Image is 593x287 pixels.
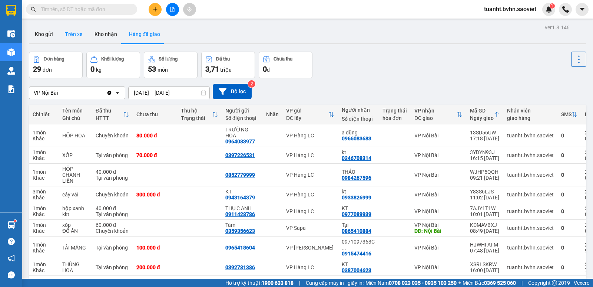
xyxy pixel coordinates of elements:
div: 0346708314 [342,155,371,161]
input: Select a date range. [129,87,209,99]
div: 0865410884 [342,228,371,234]
div: Chuyển khoản [96,133,129,138]
div: a dũng [342,130,375,136]
span: 53 [148,65,156,74]
span: Miền Nam [365,279,457,287]
div: 0 [561,225,577,231]
span: đơn [43,67,52,73]
div: 0852779999 [225,172,255,178]
div: 11:02 [DATE] [470,195,500,200]
div: Khác [33,228,55,234]
div: VP Hàng LC [286,192,334,198]
div: VP Hàng LC [286,264,334,270]
div: HỘP HOA [62,133,88,138]
input: Tìm tên, số ĐT hoặc mã đơn [41,5,128,13]
div: Người nhận [342,107,375,113]
svg: Clear value [106,90,112,96]
span: notification [8,255,15,262]
div: VP Hàng LC [286,172,334,178]
div: KDMAVBXJ [470,222,500,228]
div: Khác [33,136,55,141]
div: TRƯỜNG HOA [225,127,259,138]
div: 1 món [33,130,55,136]
span: 1 [551,3,553,9]
div: Tâm [225,222,259,228]
img: phone-icon [562,6,569,13]
div: XSRLSKRW [470,261,500,267]
div: 16:15 [DATE] [470,155,500,161]
div: Thu hộ [181,108,212,114]
div: HJWHFAFM [470,242,500,248]
div: Chi tiết [33,111,55,117]
button: Hàng đã giao [123,25,166,43]
div: 0966083683 [342,136,371,141]
div: SMS [561,111,572,117]
div: 10:01 [DATE] [470,211,500,217]
div: 0965418604 [225,245,255,251]
div: 0397226531 [225,152,255,158]
div: Chuyển khoản [96,228,129,234]
div: ĐC giao [414,115,457,121]
div: Ngày giao [470,115,494,121]
div: 0915474416 [342,251,371,257]
div: 1 món [33,261,55,267]
div: DĐ: Nội Bài [414,228,463,234]
div: Tại văn phòng [96,245,129,251]
img: icon-new-feature [546,6,552,13]
button: Đơn hàng29đơn [29,52,83,78]
div: Tại [342,222,375,228]
div: VP Nội Bài [34,89,58,97]
div: VP Nội Bài [414,208,463,214]
span: 3,71 [205,65,219,74]
strong: 1900 633 818 [262,280,294,286]
img: warehouse-icon [7,48,15,56]
th: Toggle SortBy [411,105,466,124]
div: 07:48 [DATE] [470,248,500,254]
div: 0 [561,192,577,198]
div: Y83S6LJS [470,189,500,195]
div: 16:00 [DATE] [470,267,500,273]
div: 0 [561,133,577,138]
span: kg [96,67,102,73]
div: 3YDYN93J [470,149,500,155]
div: tuanht.bvhn.saoviet [507,264,554,270]
span: đ [267,67,270,73]
span: Cung cấp máy in - giấy in: [306,279,364,287]
span: | [521,279,523,287]
div: 1 món [33,222,55,228]
span: copyright [552,280,557,286]
div: 13SD56UW [470,130,500,136]
div: 09:21 [DATE] [470,175,500,181]
div: Khác [33,175,55,181]
div: 0387004623 [342,267,371,273]
div: VP gửi [286,108,328,114]
div: hộp xanh kkt [62,205,88,217]
div: 0911428786 [225,211,255,217]
div: VP [PERSON_NAME] [286,245,334,251]
div: HTTT [96,115,123,121]
button: Trên xe [59,25,89,43]
sup: 1 [14,220,16,222]
th: Toggle SortBy [177,105,222,124]
button: caret-down [576,3,589,16]
div: 0 [561,208,577,214]
div: 0 [561,264,577,270]
div: VP Nội Bài [414,222,463,228]
button: Chưa thu0đ [259,52,312,78]
div: 0977089939 [342,211,371,217]
div: 0392781386 [225,264,255,270]
span: caret-down [579,6,586,13]
div: Trạng thái [382,108,407,114]
div: kt [342,189,375,195]
div: 300.000 đ [136,192,173,198]
div: Khác [33,155,55,161]
div: 0964083977 [225,138,255,144]
div: Chưa thu [274,56,292,62]
sup: 1 [550,3,555,9]
div: 0943164379 [225,195,255,200]
span: | [299,279,300,287]
div: Đơn hàng [44,56,64,62]
span: ⚪️ [458,281,461,284]
div: 0984267596 [342,175,371,181]
span: món [158,67,168,73]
